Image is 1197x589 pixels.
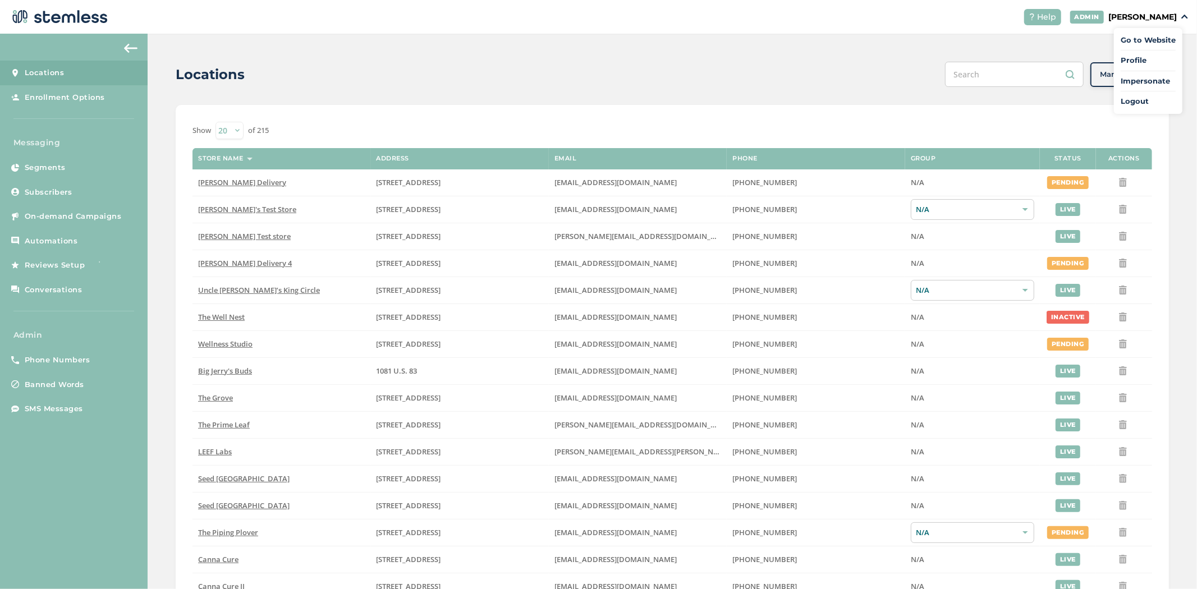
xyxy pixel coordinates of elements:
[732,528,900,537] label: (508) 514-1212
[198,339,365,349] label: Wellness Studio
[554,474,721,484] label: team@seedyourhead.com
[1056,392,1080,404] div: live
[554,177,677,187] span: [EMAIL_ADDRESS][DOMAIN_NAME]
[1121,76,1176,87] span: Impersonate
[198,527,258,537] span: The Piping Plover
[377,258,441,268] span: [STREET_ADDRESS]
[377,555,543,564] label: 2720 Northwest Sheridan Road
[377,500,441,510] span: [STREET_ADDRESS]
[377,447,441,457] span: [STREET_ADDRESS]
[198,554,239,564] span: Canna Cure
[377,527,441,537] span: [STREET_ADDRESS]
[732,177,797,187] span: [PHONE_NUMBER]
[732,393,797,403] span: [PHONE_NUMBER]
[732,231,797,241] span: [PHONE_NUMBER]
[554,231,734,241] span: [PERSON_NAME][EMAIL_ADDRESS][DOMAIN_NAME]
[554,204,677,214] span: [EMAIL_ADDRESS][DOMAIN_NAME]
[377,366,418,376] span: 1081 U.S. 83
[554,473,677,484] span: [EMAIL_ADDRESS][DOMAIN_NAME]
[198,232,365,241] label: Swapnil Test store
[911,474,1034,484] label: N/A
[198,447,232,457] span: LEEF Labs
[1181,15,1188,19] img: icon_down-arrow-small-66adaf34.svg
[732,339,797,349] span: [PHONE_NUMBER]
[1121,55,1176,66] a: Profile
[554,501,721,510] label: info@bostonseeds.com
[911,393,1034,403] label: N/A
[911,366,1034,376] label: N/A
[1047,526,1089,539] div: pending
[1096,148,1152,169] th: Actions
[911,178,1034,187] label: N/A
[1056,284,1080,297] div: live
[377,312,543,322] label: 1005 4th Avenue
[198,178,365,187] label: Hazel Delivery
[198,312,365,322] label: The Well Nest
[911,155,936,162] label: Group
[377,312,441,322] span: [STREET_ADDRESS]
[198,259,365,268] label: Hazel Delivery 4
[377,339,543,349] label: 123 Main Street
[554,447,721,457] label: josh.bowers@leefca.com
[732,286,900,295] label: (907) 330-7833
[554,286,721,295] label: christian@uncleherbsak.com
[1047,257,1089,270] div: pending
[25,355,90,366] span: Phone Numbers
[377,528,543,537] label: 10 Main Street
[377,473,441,484] span: [STREET_ADDRESS]
[377,155,410,162] label: Address
[554,205,721,214] label: brianashen@gmail.com
[1047,338,1089,351] div: pending
[732,500,797,510] span: [PHONE_NUMBER]
[554,285,677,295] span: [EMAIL_ADDRESS][DOMAIN_NAME]
[377,231,441,241] span: [STREET_ADDRESS]
[732,447,900,457] label: (707) 513-9697
[732,285,797,295] span: [PHONE_NUMBER]
[1056,418,1080,431] div: live
[198,528,365,537] label: The Piping Plover
[554,178,721,187] label: arman91488@gmail.com
[25,284,82,296] span: Conversations
[554,232,721,241] label: swapnil@stemless.co
[377,204,441,214] span: [STREET_ADDRESS]
[732,258,797,268] span: [PHONE_NUMBER]
[377,339,441,349] span: [STREET_ADDRESS]
[732,527,797,537] span: [PHONE_NUMBER]
[377,474,543,484] label: 553 Congress Street
[732,554,797,564] span: [PHONE_NUMBER]
[911,312,1034,322] label: N/A
[1070,11,1104,24] div: ADMIN
[732,312,797,322] span: [PHONE_NUMBER]
[198,205,365,214] label: Brian's Test Store
[94,254,116,277] img: glitter-stars-b7820f95.gif
[198,447,365,457] label: LEEF Labs
[25,162,66,173] span: Segments
[377,259,543,268] label: 17523 Ventura Boulevard
[732,232,900,241] label: (503) 332-4545
[198,285,320,295] span: Uncle [PERSON_NAME]’s King Circle
[198,366,365,376] label: Big Jerry's Buds
[198,473,290,484] span: Seed [GEOGRAPHIC_DATA]
[377,420,441,430] span: [STREET_ADDRESS]
[1108,11,1177,23] p: [PERSON_NAME]
[9,6,108,28] img: logo-dark-0685b13c.svg
[554,420,734,430] span: [PERSON_NAME][EMAIL_ADDRESS][DOMAIN_NAME]
[732,474,900,484] label: (207) 747-4648
[911,555,1034,564] label: N/A
[1121,96,1176,107] a: Logout
[25,260,85,271] span: Reviews Setup
[732,447,797,457] span: [PHONE_NUMBER]
[732,393,900,403] label: (619) 600-1269
[554,339,721,349] label: vmrobins@gmail.com
[732,259,900,268] label: (818) 561-0790
[198,155,244,162] label: Store name
[198,204,296,214] span: [PERSON_NAME]'s Test Store
[732,420,797,430] span: [PHONE_NUMBER]
[248,125,269,136] label: of 215
[732,473,797,484] span: [PHONE_NUMBER]
[911,280,1034,301] div: N/A
[554,555,721,564] label: info@shopcannacure.com
[554,339,677,349] span: [EMAIL_ADDRESS][DOMAIN_NAME]
[1100,69,1159,80] span: Manage Groups
[554,258,677,268] span: [EMAIL_ADDRESS][DOMAIN_NAME]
